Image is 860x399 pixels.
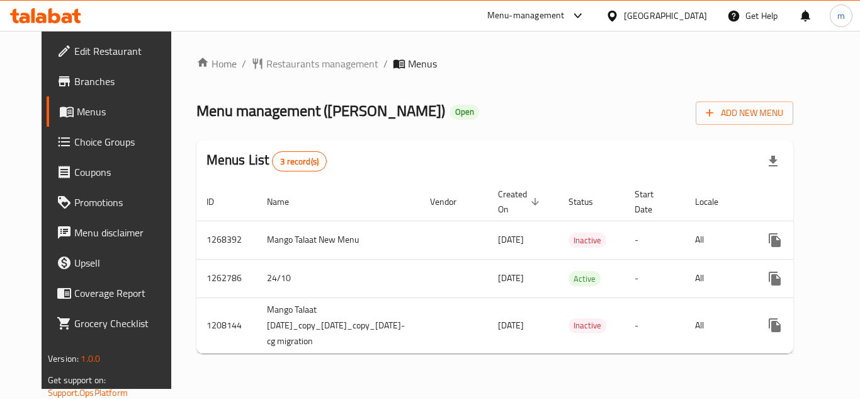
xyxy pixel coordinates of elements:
td: Mango Talaat New Menu [257,221,420,259]
span: Choice Groups [74,134,175,149]
span: [DATE] [498,317,524,333]
span: Branches [74,74,175,89]
span: Add New Menu [706,105,783,121]
span: Inactive [569,318,606,333]
a: Edit Restaurant [47,36,185,66]
span: Version: [48,350,79,367]
td: 1262786 [196,259,257,298]
a: Home [196,56,237,71]
span: Created On [498,187,543,217]
span: Menus [408,56,437,71]
span: Upsell [74,255,175,270]
td: All [685,221,750,259]
button: Change Status [790,263,820,294]
a: Coverage Report [47,278,185,308]
a: Promotions [47,187,185,217]
span: Vendor [430,194,473,209]
span: m [837,9,845,23]
span: Grocery Checklist [74,316,175,331]
div: Open [450,105,479,120]
span: Menu management ( [PERSON_NAME] ) [196,96,445,125]
a: Menu disclaimer [47,217,185,248]
div: Menu-management [487,8,565,23]
a: Branches [47,66,185,96]
button: more [760,310,790,340]
td: All [685,298,750,353]
span: Restaurants management [266,56,378,71]
td: - [625,259,685,298]
button: Add New Menu [696,101,793,125]
span: Menu disclaimer [74,225,175,240]
td: 1268392 [196,221,257,259]
span: Menus [77,104,175,119]
a: Grocery Checklist [47,308,185,338]
span: Get support on: [48,372,106,388]
li: / [242,56,246,71]
span: Locale [695,194,735,209]
span: Active [569,272,601,286]
td: 1208144 [196,298,257,353]
span: Start Date [635,187,670,217]
button: more [760,225,790,255]
a: Upsell [47,248,185,278]
span: Status [569,194,609,209]
li: / [383,56,388,71]
nav: breadcrumb [196,56,793,71]
span: Coverage Report [74,286,175,301]
td: All [685,259,750,298]
td: Mango Talaat [DATE]_copy_[DATE]_copy_[DATE]-cg migration [257,298,420,353]
span: 1.0.0 [81,350,100,367]
h2: Menus List [207,151,327,171]
span: Open [450,107,479,117]
div: Inactive [569,233,606,248]
span: Edit Restaurant [74,43,175,59]
div: [GEOGRAPHIC_DATA] [624,9,707,23]
div: Export file [758,146,788,176]
span: Inactive [569,233,606,248]
button: Change Status [790,225,820,255]
a: Restaurants management [251,56,378,71]
span: Coupons [74,165,175,180]
a: Choice Groups [47,127,185,157]
a: Menus [47,96,185,127]
span: 3 record(s) [273,156,326,168]
td: - [625,221,685,259]
span: [DATE] [498,270,524,286]
td: 24/10 [257,259,420,298]
span: ID [207,194,230,209]
span: Promotions [74,195,175,210]
span: [DATE] [498,231,524,248]
button: more [760,263,790,294]
div: Total records count [272,151,327,171]
span: Name [267,194,305,209]
td: - [625,298,685,353]
a: Coupons [47,157,185,187]
button: Change Status [790,310,820,340]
